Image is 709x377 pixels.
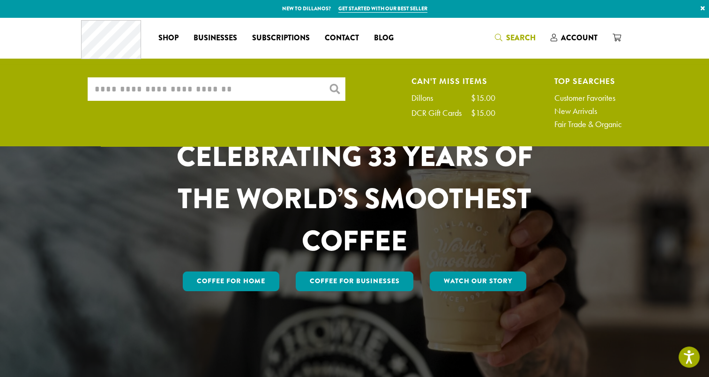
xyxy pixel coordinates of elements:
a: Watch Our Story [430,271,526,291]
a: Customer Favorites [554,94,622,102]
a: Fair Trade & Organic [554,120,622,128]
a: Coffee For Businesses [296,271,414,291]
div: $15.00 [471,94,495,102]
h1: CELEBRATING 33 YEARS OF THE WORLD’S SMOOTHEST COFFEE [149,136,560,262]
span: Account [561,32,597,43]
h4: Can't Miss Items [411,77,495,84]
h4: Top Searches [554,77,622,84]
span: Blog [374,32,394,44]
span: Contact [325,32,359,44]
a: Coffee for Home [183,271,279,291]
a: New Arrivals [554,107,622,115]
span: Shop [158,32,179,44]
span: Businesses [194,32,237,44]
a: Search [487,30,543,45]
div: Dillons [411,94,442,102]
a: Shop [151,30,186,45]
span: Subscriptions [252,32,310,44]
div: $15.00 [471,109,495,117]
a: Get started with our best seller [338,5,427,13]
span: Search [506,32,536,43]
div: DCR Gift Cards [411,109,471,117]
